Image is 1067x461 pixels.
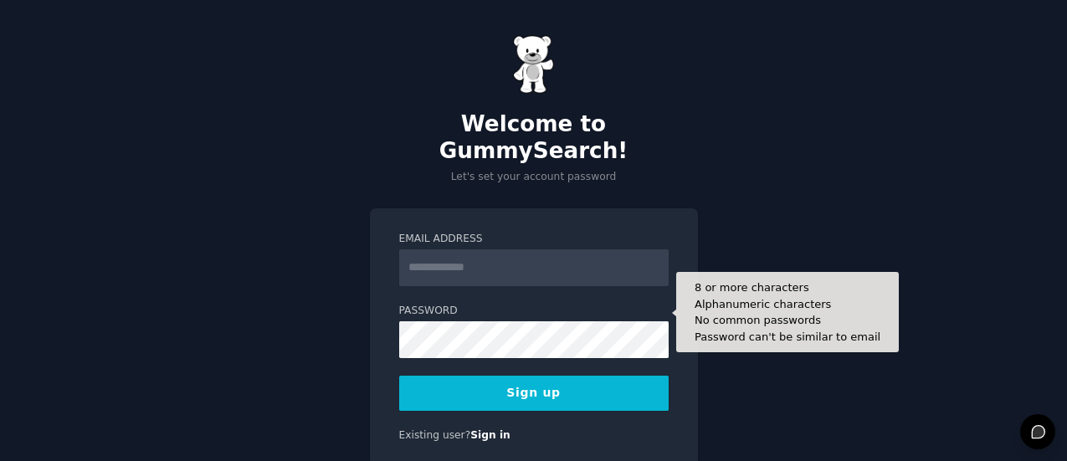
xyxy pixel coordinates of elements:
a: Sign in [470,429,510,441]
p: Let's set your account password [370,170,698,185]
label: Password [399,304,669,319]
h2: Welcome to GummySearch! [370,111,698,164]
img: Gummy Bear [513,35,555,94]
label: Email Address [399,232,669,247]
span: Existing user? [399,429,471,441]
button: Sign up [399,376,669,411]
